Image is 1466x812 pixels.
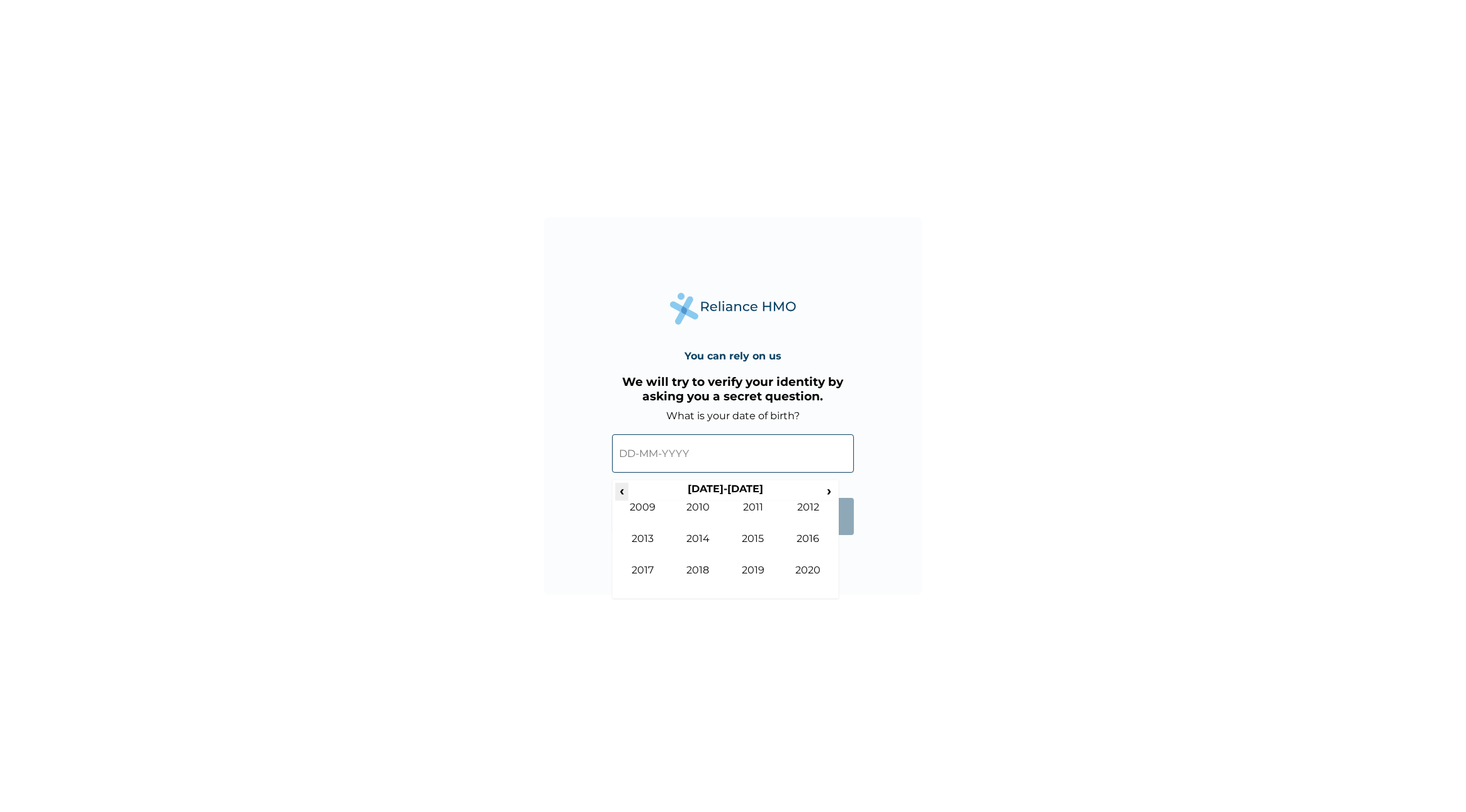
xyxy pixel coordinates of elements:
td: 2010 [671,501,726,533]
td: 2020 [781,564,836,595]
td: 2017 [615,564,671,595]
input: DD-MM-YYYY [612,434,854,473]
h4: You can rely on us [685,350,781,362]
label: What is your date of birth? [666,410,800,422]
h3: We will try to verify your identity by asking you a secret question. [612,375,854,403]
td: 2015 [725,533,781,564]
span: › [822,483,836,499]
span: ‹ [615,483,628,499]
td: 2016 [781,533,836,564]
td: 2012 [781,501,836,533]
td: 2011 [725,501,781,533]
th: [DATE]-[DATE] [628,483,822,500]
td: 2018 [671,564,726,595]
td: 2013 [615,533,671,564]
img: Reliance Health's Logo [670,293,796,325]
td: 2009 [615,501,671,533]
td: 2014 [671,533,726,564]
td: 2019 [725,564,781,595]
